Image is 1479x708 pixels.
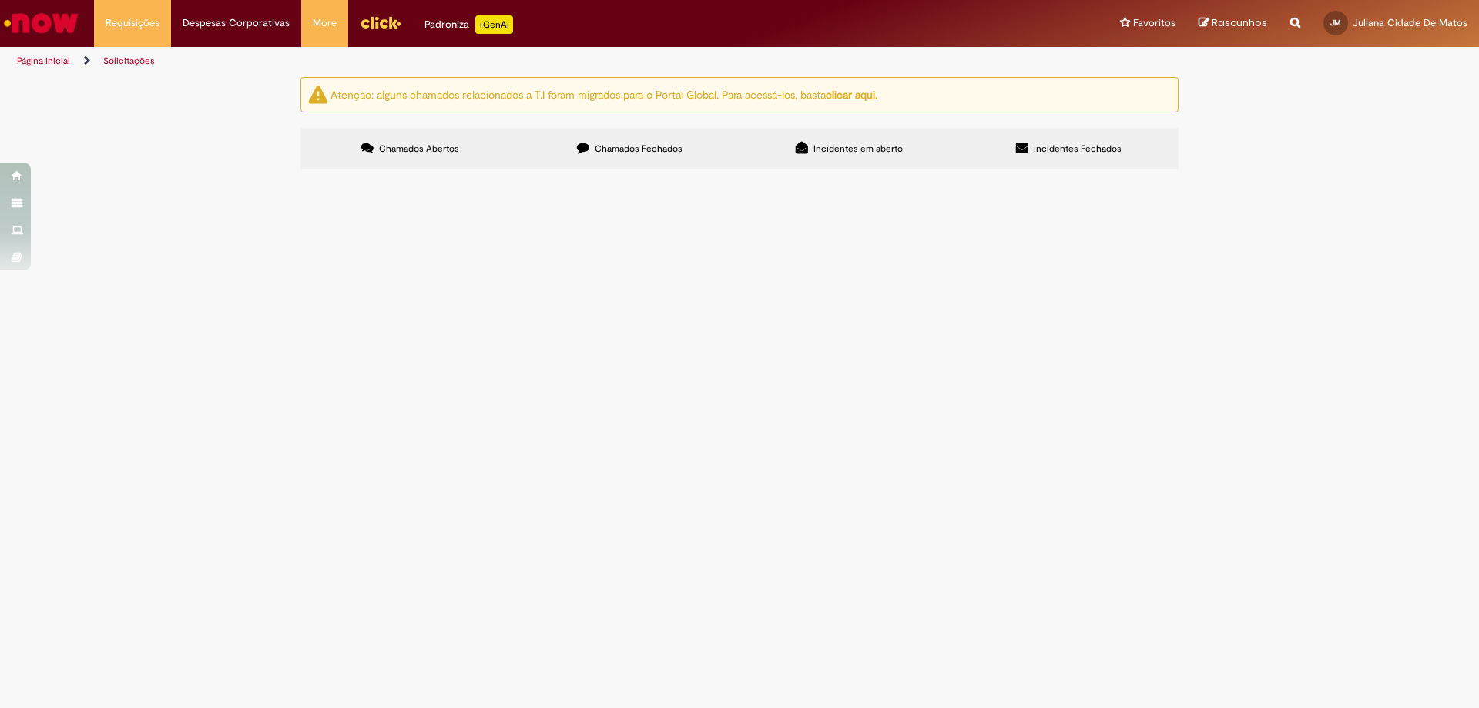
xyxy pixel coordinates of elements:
div: Padroniza [424,15,513,34]
ng-bind-html: Atenção: alguns chamados relacionados a T.I foram migrados para o Portal Global. Para acessá-los,... [330,87,877,101]
span: Incidentes Fechados [1034,143,1122,155]
span: More [313,15,337,31]
span: Rascunhos [1212,15,1267,30]
a: Rascunhos [1199,16,1267,31]
span: Chamados Abertos [379,143,459,155]
span: Despesas Corporativas [183,15,290,31]
a: Página inicial [17,55,70,67]
span: JM [1330,18,1341,28]
span: Chamados Fechados [595,143,682,155]
a: clicar aqui. [826,87,877,101]
span: Requisições [106,15,159,31]
span: Incidentes em aberto [813,143,903,155]
span: Juliana Cidade De Matos [1353,16,1467,29]
p: +GenAi [475,15,513,34]
ul: Trilhas de página [12,47,974,75]
img: ServiceNow [2,8,81,39]
span: Favoritos [1133,15,1175,31]
img: click_logo_yellow_360x200.png [360,11,401,34]
a: Solicitações [103,55,155,67]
